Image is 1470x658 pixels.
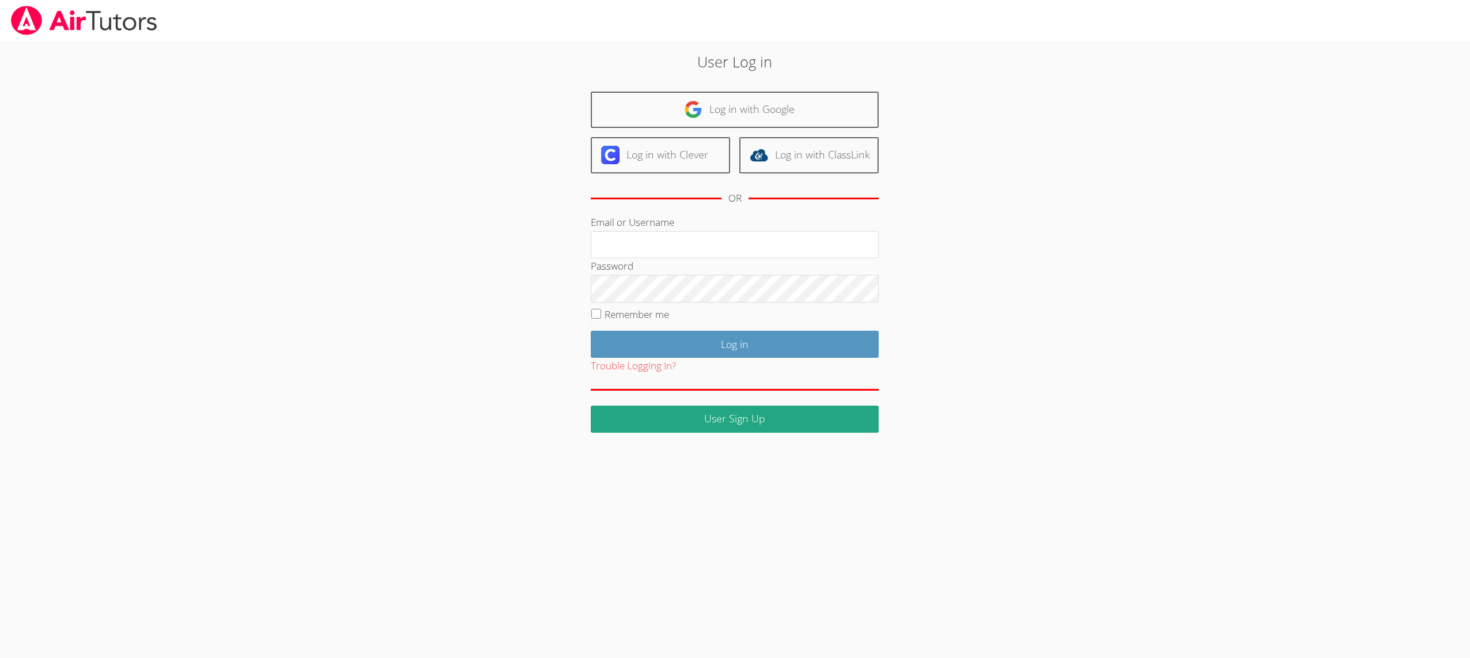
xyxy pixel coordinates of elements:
label: Email or Username [591,215,674,229]
label: Remember me [605,308,669,321]
h2: User Log in [338,51,1132,73]
div: OR [728,190,742,207]
img: airtutors_banner-c4298cdbf04f3fff15de1276eac7730deb9818008684d7c2e4769d2f7ddbe033.png [10,6,158,35]
img: google-logo-50288ca7cdecda66e5e0955fdab243c47b7ad437acaf1139b6f446037453330a.svg [684,100,702,119]
a: Log in with ClassLink [739,137,879,173]
a: Log in with Google [591,92,879,128]
a: User Sign Up [591,406,879,433]
input: Log in [591,331,879,358]
img: clever-logo-6eab21bc6e7a338710f1a6ff85c0baf02591cd810cc4098c63d3a4b26e2feb20.svg [601,146,620,164]
img: classlink-logo-d6bb404cc1216ec64c9a2012d9dc4662098be43eaf13dc465df04b49fa7ab582.svg [750,146,768,164]
a: Log in with Clever [591,137,730,173]
label: Password [591,259,633,273]
button: Trouble Logging In? [591,358,676,375]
